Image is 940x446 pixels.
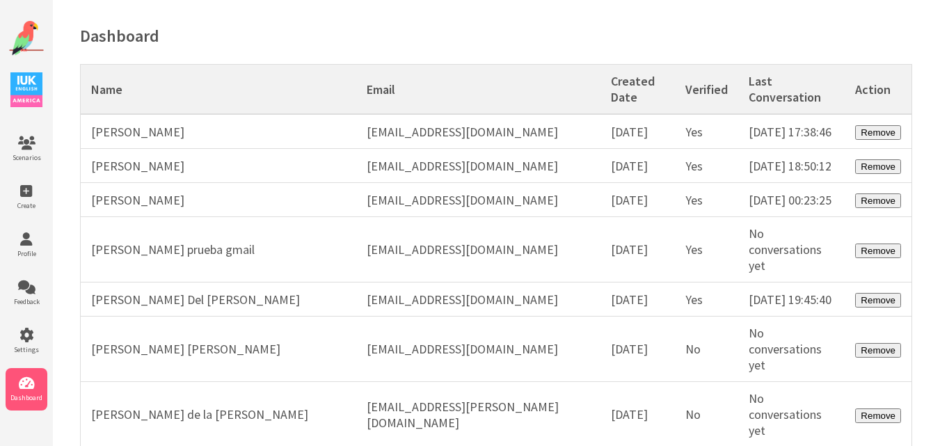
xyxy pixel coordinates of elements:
[356,282,600,317] td: [EMAIL_ADDRESS][DOMAIN_NAME]
[356,317,600,382] td: [EMAIL_ADDRESS][DOMAIN_NAME]
[738,183,845,217] td: [DATE] 00:23:25
[675,217,738,282] td: Yes
[855,193,901,208] button: Remove
[675,183,738,217] td: Yes
[675,149,738,183] td: Yes
[738,282,845,317] td: [DATE] 19:45:40
[738,65,845,115] th: Last Conversation
[675,317,738,382] td: No
[600,317,675,382] td: [DATE]
[600,114,675,149] td: [DATE]
[6,297,47,306] span: Feedback
[6,345,47,354] span: Settings
[600,282,675,317] td: [DATE]
[6,201,47,210] span: Create
[6,393,47,402] span: Dashboard
[356,183,600,217] td: [EMAIL_ADDRESS][DOMAIN_NAME]
[855,293,901,308] button: Remove
[81,317,357,382] td: [PERSON_NAME] [PERSON_NAME]
[356,114,600,149] td: [EMAIL_ADDRESS][DOMAIN_NAME]
[81,65,357,115] th: Name
[356,217,600,282] td: [EMAIL_ADDRESS][DOMAIN_NAME]
[81,114,357,149] td: [PERSON_NAME]
[81,183,357,217] td: [PERSON_NAME]
[10,72,42,107] img: IUK Logo
[600,149,675,183] td: [DATE]
[855,343,901,358] button: Remove
[356,65,600,115] th: Email
[600,65,675,115] th: Created Date
[600,217,675,282] td: [DATE]
[738,114,845,149] td: [DATE] 17:38:46
[738,317,845,382] td: No conversations yet
[855,125,901,140] button: Remove
[9,21,44,56] img: Website Logo
[600,183,675,217] td: [DATE]
[81,217,357,282] td: [PERSON_NAME] prueba gmail
[80,25,912,47] h1: Dashboard
[855,408,901,423] button: Remove
[738,217,845,282] td: No conversations yet
[738,149,845,183] td: [DATE] 18:50:12
[855,159,901,174] button: Remove
[855,244,901,258] button: Remove
[675,282,738,317] td: Yes
[81,149,357,183] td: [PERSON_NAME]
[6,153,47,162] span: Scenarios
[6,249,47,258] span: Profile
[675,114,738,149] td: Yes
[356,149,600,183] td: [EMAIL_ADDRESS][DOMAIN_NAME]
[845,65,911,115] th: Action
[675,65,738,115] th: Verified
[81,282,357,317] td: [PERSON_NAME] Del [PERSON_NAME]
